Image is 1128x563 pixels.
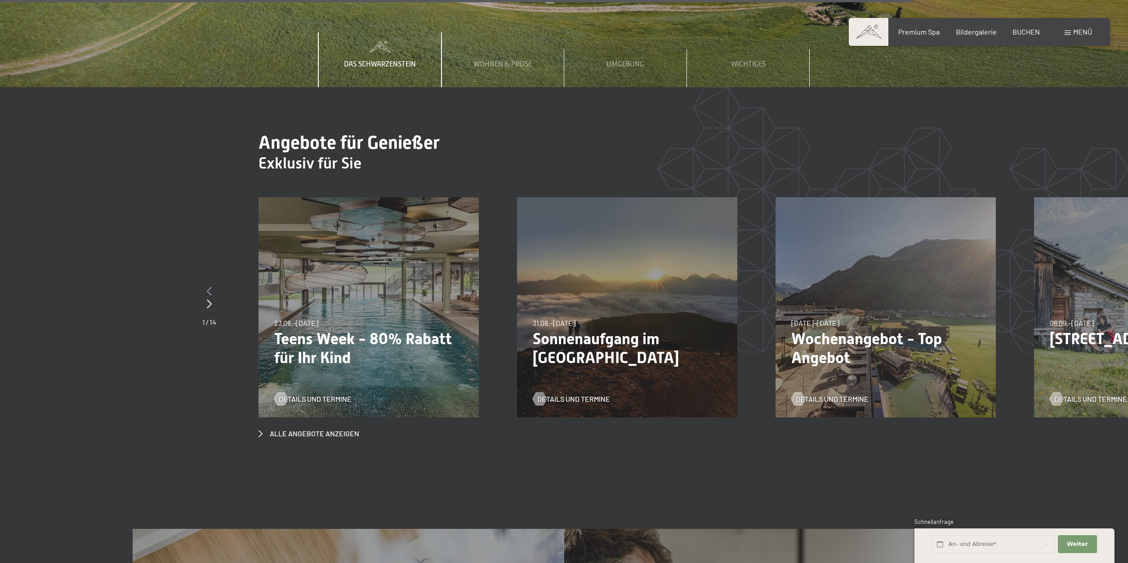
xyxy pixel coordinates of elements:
[533,329,722,367] p: Sonnenaufgang im [GEOGRAPHIC_DATA]
[791,394,869,404] a: Details und Termine
[259,429,359,439] a: Alle Angebote anzeigen
[279,394,352,404] span: Details und Termine
[274,394,352,404] a: Details und Termine
[914,518,954,525] span: Schnellanfrage
[1054,394,1127,404] span: Details und Termine
[1012,27,1040,36] a: BUCHEN
[274,319,318,327] span: 23.08.–[DATE]
[259,132,440,153] span: Angebote für Genießer
[791,319,839,327] span: [DATE]–[DATE]
[1067,540,1088,548] span: Weiter
[270,429,359,439] span: Alle Angebote anzeigen
[259,154,361,172] span: Exklusiv für Sie
[344,60,416,68] span: Das Schwarzenstein
[274,329,463,367] p: Teens Week - 80% Rabatt für Ihr Kind
[473,60,532,68] span: Wohnen & Preise
[791,329,980,367] p: Wochenangebot - Top Angebot
[898,27,940,36] a: Premium Spa
[202,318,205,326] span: 1
[533,394,610,404] a: Details und Termine
[533,319,575,327] span: 31.08.–[DATE]
[796,394,869,404] span: Details und Termine
[1058,535,1097,554] button: Weiter
[537,394,610,404] span: Details und Termine
[1073,27,1092,36] span: Menü
[731,60,766,68] span: Wichtiges
[606,60,644,68] span: Umgebung
[206,318,209,326] span: /
[1050,319,1094,327] span: 06.09.–[DATE]
[956,27,997,36] a: Bildergalerie
[210,318,216,326] span: 14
